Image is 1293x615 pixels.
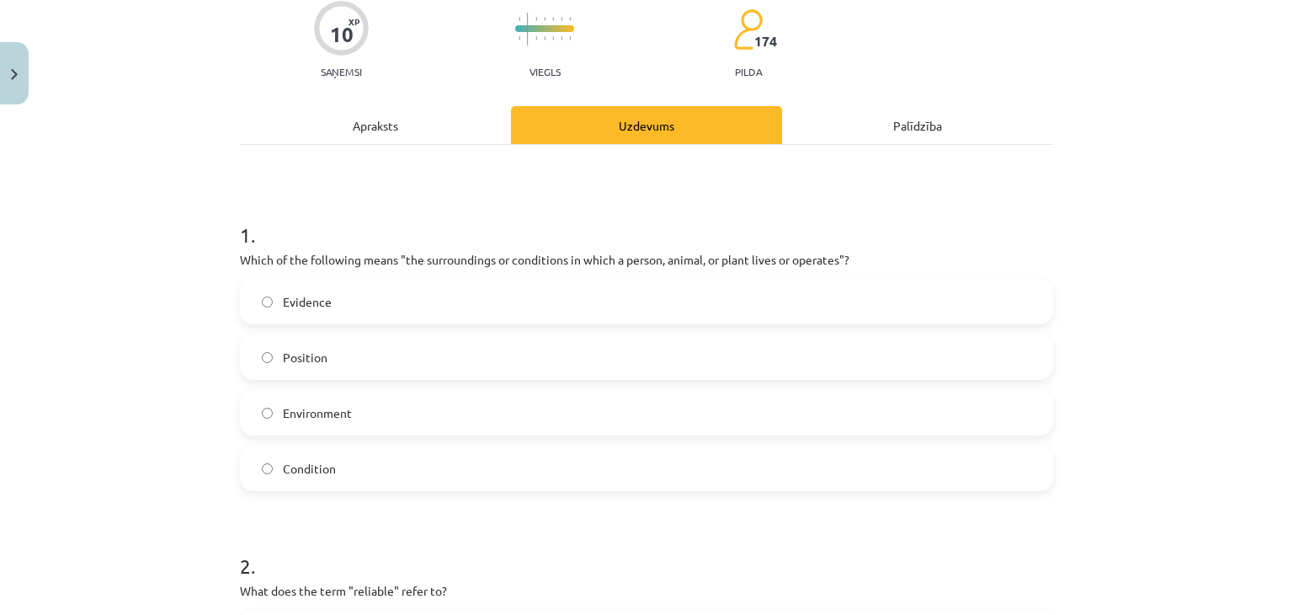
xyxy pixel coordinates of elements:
[314,66,369,78] p: Saņemsi
[240,194,1053,246] h1: 1 .
[527,13,529,45] img: icon-long-line-d9ea69661e0d244f92f715978eff75569469978d946b2353a9bb055b3ed8787d.svg
[262,408,273,419] input: Environment
[552,17,554,21] img: icon-short-line-57e1e144782c952c97e751825c79c345078a6d821885a25fce030b3d8c18986b.svg
[535,36,537,40] img: icon-short-line-57e1e144782c952c97e751825c79c345078a6d821885a25fce030b3d8c18986b.svg
[544,17,545,21] img: icon-short-line-57e1e144782c952c97e751825c79c345078a6d821885a25fce030b3d8c18986b.svg
[330,23,354,46] div: 10
[535,17,537,21] img: icon-short-line-57e1e144782c952c97e751825c79c345078a6d821885a25fce030b3d8c18986b.svg
[283,293,332,311] span: Evidence
[240,106,511,144] div: Apraksts
[262,463,273,474] input: Condition
[561,17,562,21] img: icon-short-line-57e1e144782c952c97e751825c79c345078a6d821885a25fce030b3d8c18986b.svg
[733,8,763,51] img: students-c634bb4e5e11cddfef0936a35e636f08e4e9abd3cc4e673bd6f9a4125e45ecb1.svg
[735,66,762,78] p: pilda
[754,34,777,49] span: 174
[544,36,545,40] img: icon-short-line-57e1e144782c952c97e751825c79c345078a6d821885a25fce030b3d8c18986b.svg
[283,460,336,478] span: Condition
[569,36,571,40] img: icon-short-line-57e1e144782c952c97e751825c79c345078a6d821885a25fce030b3d8c18986b.svg
[519,17,520,21] img: icon-short-line-57e1e144782c952c97e751825c79c345078a6d821885a25fce030b3d8c18986b.svg
[240,582,1053,600] p: What does the term "reliable" refer to?
[283,349,327,366] span: Position
[11,69,18,80] img: icon-close-lesson-0947bae3869378f0d4975bcd49f059093ad1ed9edebbc8119c70593378902aed.svg
[262,352,273,363] input: Position
[529,66,561,78] p: Viegls
[240,525,1053,577] h1: 2 .
[262,297,273,307] input: Evidence
[569,17,571,21] img: icon-short-line-57e1e144782c952c97e751825c79c345078a6d821885a25fce030b3d8c18986b.svg
[283,404,352,422] span: Environment
[511,106,782,144] div: Uzdevums
[519,36,520,40] img: icon-short-line-57e1e144782c952c97e751825c79c345078a6d821885a25fce030b3d8c18986b.svg
[552,36,554,40] img: icon-short-line-57e1e144782c952c97e751825c79c345078a6d821885a25fce030b3d8c18986b.svg
[782,106,1053,144] div: Palīdzība
[240,251,1053,269] p: Which of the following means "the surroundings or conditions in which a person, animal, or plant ...
[349,17,359,26] span: XP
[561,36,562,40] img: icon-short-line-57e1e144782c952c97e751825c79c345078a6d821885a25fce030b3d8c18986b.svg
